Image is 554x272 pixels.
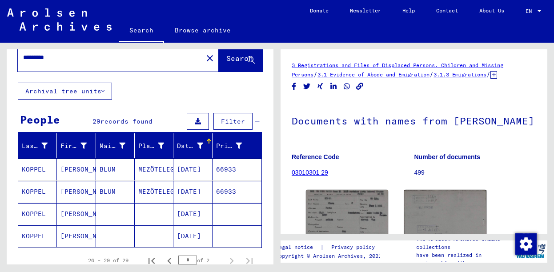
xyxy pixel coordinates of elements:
span: Filter [221,117,245,125]
span: Search [226,54,253,63]
mat-header-cell: Prisoner # [213,133,261,158]
div: Place of Birth [138,141,164,151]
button: Share on Xing [316,81,325,92]
div: Last Name [22,141,48,151]
button: Share on LinkedIn [329,81,338,92]
mat-cell: 66933 [213,181,261,203]
h1: Documents with names from [PERSON_NAME] [292,100,536,140]
button: Copy link [355,81,365,92]
mat-header-cell: First Name [57,133,96,158]
img: yv_logo.png [514,240,547,262]
mat-header-cell: Last Name [18,133,57,158]
mat-cell: KOPPEL [18,225,57,247]
mat-cell: BLUM [96,159,135,180]
button: Archival tree units [18,83,112,100]
button: Clear [201,49,219,67]
b: Number of documents [414,153,481,160]
button: Share on WhatsApp [342,81,352,92]
mat-cell: KOPPEL [18,159,57,180]
img: Change consent [515,233,537,255]
button: Share on Facebook [289,81,299,92]
p: have been realized in partnership with [416,251,514,267]
button: First page [143,252,161,269]
mat-cell: 66933 [213,159,261,180]
mat-cell: [DATE] [173,203,212,225]
a: Search [119,20,164,43]
a: 3.1.3 Emigrations [434,71,486,78]
button: Filter [213,113,253,130]
a: Browse archive [164,20,241,41]
div: Date of Birth [177,141,203,151]
span: records found [100,117,153,125]
p: Copyright © Arolsen Archives, 2021 [276,252,385,260]
span: / [486,70,490,78]
span: / [313,70,317,78]
mat-cell: [DATE] [173,181,212,203]
b: Reference Code [292,153,339,160]
div: People [20,112,60,128]
div: Maiden Name [100,139,136,153]
mat-cell: MEZÖTELEGD [135,159,173,180]
div: Maiden Name [100,141,125,151]
p: 499 [414,168,537,177]
div: First Name [60,141,86,151]
img: 002.jpg [404,190,486,245]
a: 3.1 Evidence of Abode and Emigration [317,71,430,78]
button: Share on Twitter [302,81,312,92]
mat-icon: close [205,53,215,64]
mat-header-cell: Place of Birth [135,133,173,158]
p: The Arolsen Archives online collections [416,235,514,251]
div: Change consent [515,233,536,254]
div: Place of Birth [138,139,175,153]
span: 29 [92,117,100,125]
img: 001.jpg [306,190,388,243]
a: 03010301 29 [292,169,328,176]
mat-header-cell: Date of Birth [173,133,212,158]
div: 26 – 29 of 29 [88,256,128,264]
span: EN [526,8,535,14]
mat-cell: BLUM [96,181,135,203]
mat-cell: KOPPEL [18,203,57,225]
a: 3 Registrations and Files of Displaced Persons, Children and Missing Persons [292,62,503,78]
div: Prisoner # [216,141,242,151]
mat-cell: [DATE] [173,159,212,180]
mat-cell: [PERSON_NAME] [57,181,96,203]
mat-cell: [PERSON_NAME] [57,203,96,225]
div: Date of Birth [177,139,214,153]
mat-header-cell: Maiden Name [96,133,135,158]
mat-cell: [PERSON_NAME] [57,225,96,247]
mat-cell: KOPPEL [18,181,57,203]
img: Arolsen_neg.svg [7,8,112,31]
div: Last Name [22,139,59,153]
mat-cell: [PERSON_NAME] [57,159,96,180]
div: of 2 [178,256,223,264]
a: Privacy policy [324,243,385,252]
button: Search [219,44,262,72]
button: Next page [223,252,241,269]
div: | [276,243,385,252]
a: Legal notice [276,243,320,252]
mat-cell: [DATE] [173,225,212,247]
span: / [430,70,434,78]
div: Prisoner # [216,139,253,153]
button: Previous page [161,252,178,269]
div: First Name [60,139,97,153]
mat-cell: MEZÖTELEGD [135,181,173,203]
button: Last page [241,252,258,269]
